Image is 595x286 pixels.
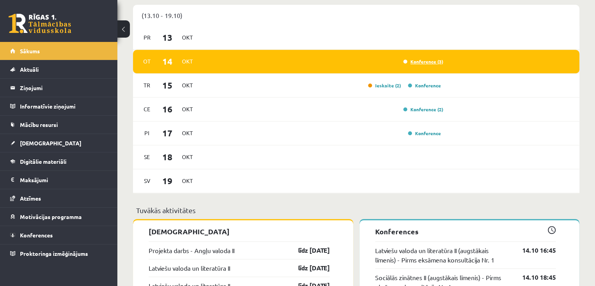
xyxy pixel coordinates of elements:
legend: Informatīvie ziņojumi [20,97,108,115]
a: 14.10 16:45 [511,246,556,255]
p: Konferences [375,226,556,237]
a: Proktoringa izmēģinājums [10,244,108,262]
p: [DEMOGRAPHIC_DATA] [149,226,330,237]
span: 15 [155,79,180,92]
a: Konference [408,82,441,89]
span: Okt [179,175,196,187]
a: Sākums [10,42,108,60]
span: Pr [139,31,155,43]
a: Aktuāli [10,60,108,78]
span: 19 [155,174,180,187]
a: Motivācijas programma [10,208,108,226]
span: Okt [179,31,196,43]
a: Latviešu valoda un literatūra II (augstākais līmenis) - Pirms eksāmena konsultācija Nr. 1 [375,246,511,264]
legend: Ziņojumi [20,79,108,97]
span: Mācību resursi [20,121,58,128]
span: Tr [139,79,155,91]
a: Ieskaite (2) [368,82,401,89]
span: 13 [155,31,180,44]
a: Digitālie materiāli [10,152,108,170]
span: 18 [155,150,180,163]
span: Okt [179,79,196,91]
a: Konference (3) [403,58,443,65]
a: [DEMOGRAPHIC_DATA] [10,134,108,152]
a: Ziņojumi [10,79,108,97]
a: Maksājumi [10,171,108,189]
span: Sākums [20,47,40,54]
span: Motivācijas programma [20,213,82,220]
span: Proktoringa izmēģinājums [20,250,88,257]
a: Konference (2) [403,106,443,112]
span: 16 [155,103,180,116]
span: Pi [139,127,155,139]
a: līdz [DATE] [284,263,330,273]
a: Mācību resursi [10,116,108,134]
span: Okt [179,55,196,67]
legend: Maksājumi [20,171,108,189]
span: Atzīmes [20,195,41,202]
a: Latviešu valoda un literatūra II [149,263,230,273]
a: Rīgas 1. Tālmācības vidusskola [9,14,71,33]
span: Digitālie materiāli [20,158,67,165]
span: Sv [139,175,155,187]
span: Ce [139,103,155,115]
span: Aktuāli [20,66,39,73]
span: Okt [179,127,196,139]
span: [DEMOGRAPHIC_DATA] [20,139,81,147]
p: Tuvākās aktivitātes [136,205,576,215]
a: 14.10 18:45 [511,273,556,282]
a: Konferences [10,226,108,244]
a: līdz [DATE] [284,246,330,255]
span: 17 [155,127,180,139]
span: Konferences [20,232,53,239]
span: 14 [155,55,180,68]
span: Se [139,151,155,163]
span: Ot [139,55,155,67]
div: (13.10 - 19.10) [133,5,579,26]
a: Projekta darbs - Angļu valoda II [149,246,234,255]
span: Okt [179,103,196,115]
a: Informatīvie ziņojumi [10,97,108,115]
a: Konference [408,130,441,136]
span: Okt [179,151,196,163]
a: Atzīmes [10,189,108,207]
